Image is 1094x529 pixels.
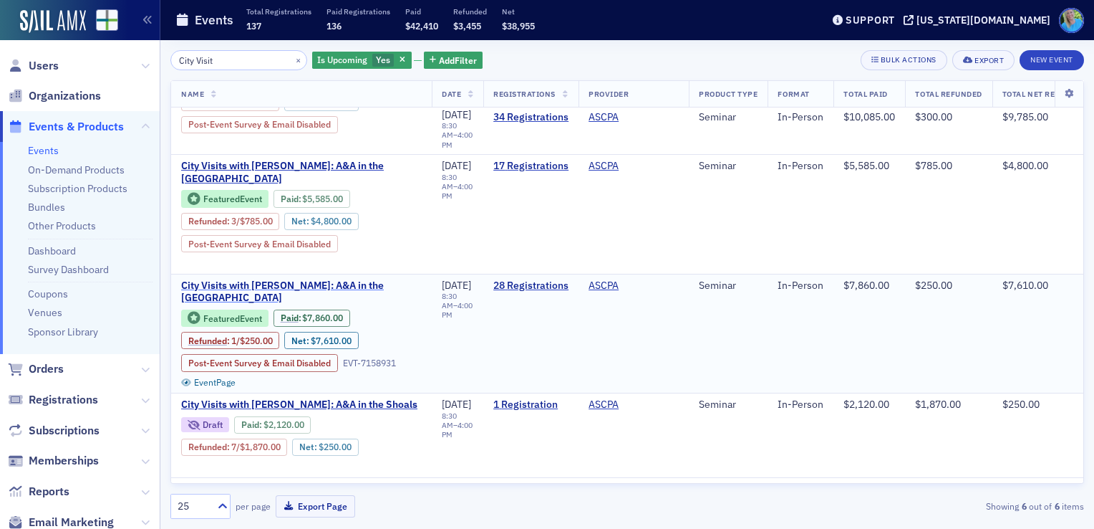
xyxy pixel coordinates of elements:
span: [DATE] [442,279,471,292]
span: Yes [376,54,390,65]
span: Memberships [29,453,99,469]
div: Net: $480000 [284,213,358,230]
div: Refunded: 29 - $786000 [181,332,279,349]
div: Export [974,57,1004,65]
div: In-Person [778,483,823,496]
span: ASCPA [589,160,679,173]
a: 34 Registrations [493,111,568,124]
span: : [188,335,231,346]
div: Post-Event Survey [181,235,338,252]
div: EVT-7158931 [343,358,396,368]
span: $7,860.00 [843,279,889,292]
div: – [442,292,473,320]
div: Bulk Actions [881,56,936,64]
span: $9,785.00 [1002,110,1048,123]
span: Organizations [29,88,101,104]
div: Post-Event Survey [181,116,338,133]
span: Product Type [699,89,757,99]
div: 25 [178,499,209,514]
span: Total Refunded [915,89,982,99]
a: EventPage [181,377,236,388]
a: View Homepage [86,9,118,34]
time: 4:00 PM [442,300,473,320]
time: 4:00 PM [442,420,473,439]
span: $250.00 [319,442,352,452]
span: $5,585.00 [843,159,889,172]
span: $250.00 [1002,398,1040,411]
div: Featured Event [203,315,262,323]
div: In-Person [778,160,823,173]
p: Total Registrations [246,6,311,16]
span: $300.00 [915,110,952,123]
time: 4:00 PM [442,181,473,201]
input: Search… [170,50,307,70]
a: Paid [281,313,299,323]
span: $250.00 [240,335,273,346]
a: Refunded [188,335,227,346]
div: – [442,411,473,439]
div: In-Person [778,111,823,124]
a: Users [8,58,59,74]
a: City Visits with [PERSON_NAME]: A&A in the [GEOGRAPHIC_DATA] [181,160,422,185]
span: $5,585.00 [302,194,343,204]
span: Provider [589,89,629,99]
div: Net: $25000 [292,439,358,456]
span: $1,870.00 [240,442,281,452]
a: Memberships [8,453,99,469]
a: New Event [1020,52,1084,65]
span: City Visits with Mike Brand: A&A in the River City [181,280,422,305]
a: ASCPA [589,399,619,411]
span: City Visits with Mike Brand: A&A in the Shoals [181,399,422,411]
a: Subscription Products [28,182,127,195]
time: 8:30 AM [442,291,457,310]
time: 4:00 PM [442,130,473,149]
a: ASCPA [589,160,619,173]
time: 8:30 AM [442,411,457,430]
span: City Visits with Mike Brand: A&A in the Rocket City [181,160,422,185]
span: Net : [291,216,311,227]
span: $1,870.00 [915,398,961,411]
strong: 6 [1019,500,1029,513]
a: Other Products [28,219,96,232]
button: Bulk Actions [861,50,947,70]
span: $2,120.00 [843,398,889,411]
span: Events & Products [29,119,124,135]
a: 1 Registration [493,399,568,411]
span: $10,085.00 [843,110,895,123]
div: Draft [203,421,223,429]
span: Net : [299,442,319,452]
a: 17 Registrations [493,160,568,173]
div: Net: $761000 [284,332,358,349]
a: Subscriptions [8,423,100,439]
span: Registrations [29,392,98,408]
span: : [281,194,303,204]
span: $2,120.00 [263,419,304,430]
span: $4,800.00 [1002,159,1048,172]
button: AddFilter [424,52,483,70]
span: [DATE] [442,159,471,172]
button: Export Page [276,495,355,518]
h1: Events [195,11,233,29]
a: City Visits with [PERSON_NAME]: A&A in the Shoals [181,399,422,411]
span: Orders [29,361,64,377]
p: Paid [405,6,438,16]
div: Refunded: 2 - $212000 [181,439,287,456]
p: Refunded [453,6,487,16]
span: $4,800.00 [311,216,352,227]
a: Refunded [188,216,227,227]
div: Post-Event Survey [181,354,338,371]
a: 47 Registrations [493,483,568,496]
button: [US_STATE][DOMAIN_NAME] [904,15,1055,25]
span: : [188,216,231,227]
a: 28 Registrations [493,280,568,292]
span: ASCPA [589,280,679,292]
div: Featured Event [181,310,268,328]
div: Seminar [699,111,757,124]
time: 8:30 AM [442,172,457,191]
a: Refunded [188,442,227,452]
span: $785.00 [240,216,273,227]
span: 137 [246,20,261,32]
div: Seminar [699,483,757,496]
strong: 6 [1052,500,1062,513]
a: Registrations [8,392,98,408]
